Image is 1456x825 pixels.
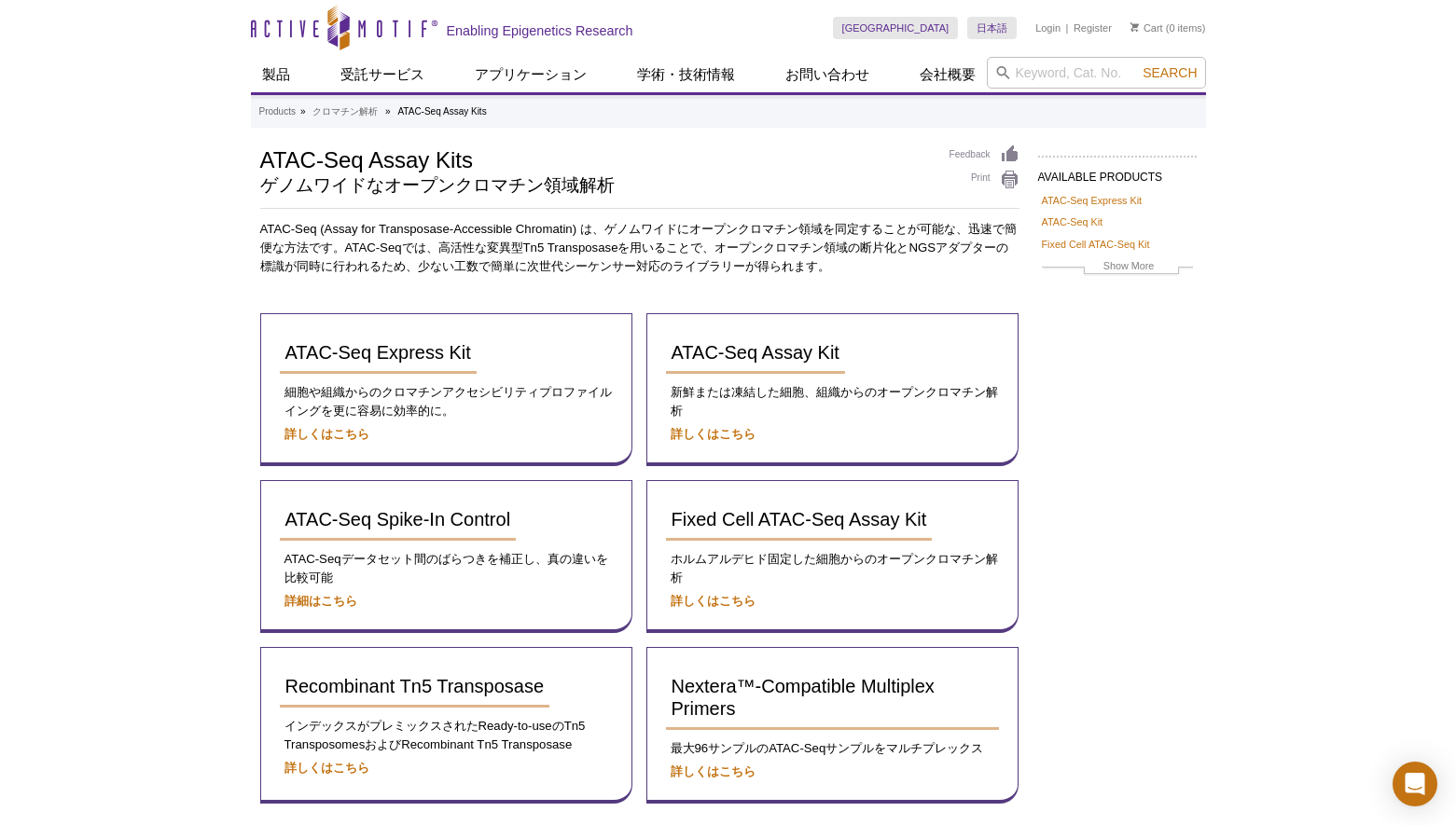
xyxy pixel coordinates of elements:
[1393,762,1437,806] div: Open Intercom Messenger
[671,764,756,778] a: 詳しくはこちら
[626,57,746,92] a: 学術・技術情報
[666,550,999,587] p: ホルムアルデヒド固定した細胞からのオープンクロマチン解析
[284,761,369,775] a: 詳しくはこちら
[666,333,845,374] a: ATAC-Seq Assay Kit
[987,57,1206,89] input: Keyword, Cat. No.
[671,594,756,608] a: 詳しくはこちら
[280,383,613,420] p: 細胞や組織からのクロマチンアクセシビリティプロファイルイングを更に容易に効率的に。
[260,220,1019,276] p: ATAC-Seq (Assay for Transposase-Accessible Chromatin) は、ゲノムワイドにオープンクロマチン領域を同定することが可能な、迅速で簡便な方法です。...
[280,667,550,708] a: Recombinant Tn5 Transposase
[1035,21,1061,34] a: Login
[1042,236,1150,253] a: Fixed Cell ATAC-Seq Kit
[1137,64,1202,81] button: Search
[464,57,598,92] a: アプリケーション
[672,342,839,363] span: ATAC-Seq Assay Kit
[774,57,881,92] a: お問い合わせ
[671,427,756,441] a: 詳しくはこちら
[285,509,511,529] span: ATAC-Seq Spike-In Control
[908,57,987,92] a: 会社概要
[280,500,517,541] a: ATAC-Seq Spike-In Control
[950,170,1019,190] a: Print
[300,106,306,117] li: »
[1042,213,1103,230] a: ATAC-Seq Kit
[259,103,296,120] a: Products
[1130,17,1206,39] li: (0 items)
[284,594,357,608] a: 詳細はこちら
[280,333,477,374] a: ATAC-Seq Express Kit
[312,103,378,120] a: クロマチン解析
[447,22,633,39] h2: Enabling Epigenetics Research
[1143,65,1197,80] span: Search
[1038,156,1197,189] h2: AVAILABLE PRODUCTS
[1074,21,1112,34] a: Register
[284,427,369,441] a: 詳しくはこちら
[1042,257,1193,279] a: Show More
[285,342,471,363] span: ATAC-Seq Express Kit
[280,550,613,587] p: ATAC-Seqデータセット間のばらつきを補正し、真の違いを比較可能
[666,739,999,758] p: 最大96サンプルのATAC-Seqサンプルをマルチプレックス
[666,500,933,541] a: Fixed Cell ATAC-Seq Assay Kit
[260,177,931,194] h2: ゲノムワイドなオープンクロマチン領域解析
[672,676,935,719] span: Nextera™-Compatible Multiplex Primers
[1130,22,1139,32] img: Your Cart
[397,106,486,117] li: ATAC-Seq Assay Kits
[666,667,999,730] a: Nextera™-Compatible Multiplex Primers
[251,57,301,92] a: 製品
[1042,192,1143,209] a: ATAC-Seq Express Kit
[833,17,959,39] a: [GEOGRAPHIC_DATA]
[385,106,391,117] li: »
[285,676,545,696] span: Recombinant Tn5 Transposase
[1066,17,1069,39] li: |
[967,17,1017,39] a: 日本語
[672,509,927,529] span: Fixed Cell ATAC-Seq Assay Kit
[329,57,436,92] a: 受託サービス
[260,144,931,172] h1: ATAC-Seq Assay Kits
[280,717,613,754] p: インデックスがプレミックスされたReady-to-useのTn5 TransposomesおよびRecombinant Tn5 Transposase
[666,383,999,420] p: 新鮮または凍結した細胞、組織からのオープンクロマチン解析
[950,144,1019,165] a: Feedback
[1130,21,1163,34] a: Cart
